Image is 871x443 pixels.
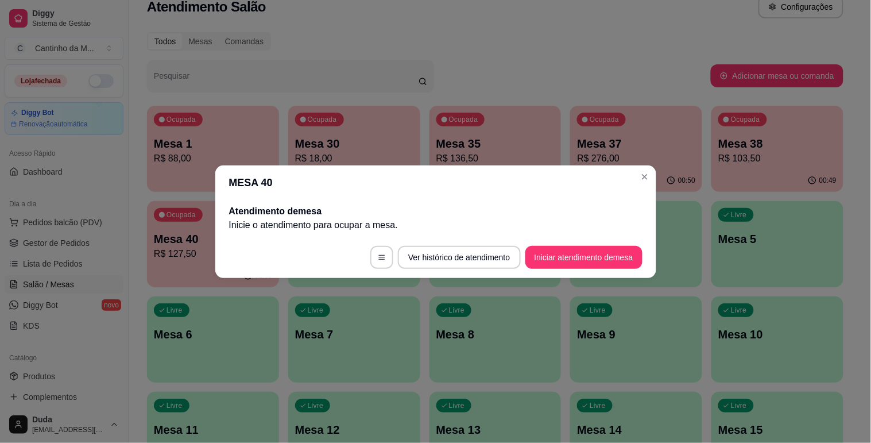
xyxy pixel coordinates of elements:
p: Inicie o atendimento para ocupar a mesa . [229,218,642,232]
h2: Atendimento de mesa [229,205,642,218]
header: MESA 40 [215,165,656,200]
button: Iniciar atendimento demesa [525,246,642,269]
button: Ver histórico de atendimento [398,246,520,269]
button: Close [636,168,654,186]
